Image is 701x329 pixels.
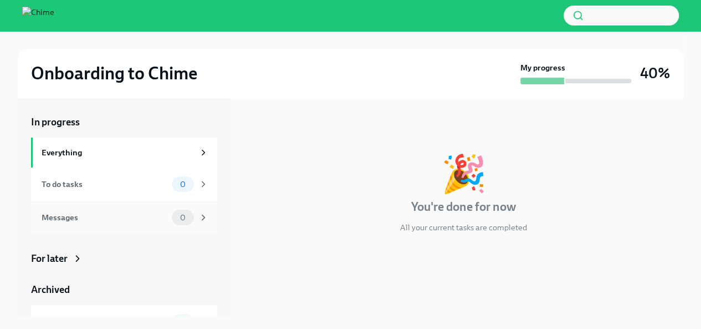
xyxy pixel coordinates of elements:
a: For later [31,252,217,265]
strong: My progress [520,62,565,73]
a: In progress [31,115,217,129]
p: All your current tasks are completed [400,222,527,233]
div: Messages [42,211,167,224]
div: Completed tasks [42,316,167,328]
div: To do tasks [42,178,167,190]
div: Everything [42,146,194,159]
h2: Onboarding to Chime [31,62,197,84]
div: For later [31,252,68,265]
h4: You're done for now [411,199,516,215]
a: Archived [31,283,217,296]
div: 🎉 [441,155,487,192]
img: Chime [22,7,54,24]
h3: 40% [640,63,670,83]
span: 0 [173,214,192,222]
span: 0 [173,180,192,189]
div: In progress [244,115,293,129]
a: Messages0 [31,201,217,234]
a: Everything [31,138,217,168]
a: To do tasks0 [31,168,217,201]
